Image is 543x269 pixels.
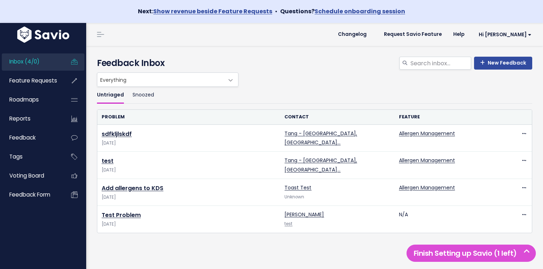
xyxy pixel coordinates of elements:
[280,110,394,124] th: Contact
[102,166,276,174] span: [DATE]
[138,7,272,15] strong: Next:
[97,72,238,87] span: Everything
[395,206,509,233] td: N/A
[399,157,455,164] a: Allergen Management
[447,29,470,40] a: Help
[9,191,50,198] span: Feedback form
[284,184,311,191] a: Toast Test
[284,130,357,146] a: Tang - [GEOGRAPHIC_DATA], [GEOGRAPHIC_DATA]…
[2,110,60,127] a: Reports
[102,221,276,228] span: [DATE]
[479,32,532,37] span: Hi [PERSON_NAME]
[102,184,163,192] a: Add allergens to KDS
[97,73,224,86] span: Everything
[410,248,533,259] h5: Finish Setting up Savio (1 left)
[9,172,44,179] span: Voting Board
[315,7,405,15] a: Schedule onboarding session
[284,211,324,218] a: [PERSON_NAME]
[470,29,537,40] a: Hi [PERSON_NAME]
[102,140,276,147] span: [DATE]
[102,157,113,165] a: test
[9,58,40,65] span: Inbox (4/0)
[2,72,60,89] a: Feature Requests
[474,57,532,70] a: New Feedback
[9,96,39,103] span: Roadmaps
[395,110,509,124] th: Feature
[2,91,60,108] a: Roadmaps
[2,53,60,70] a: Inbox (4/0)
[9,115,31,122] span: Reports
[378,29,447,40] a: Request Savio Feature
[2,148,60,165] a: Tags
[9,134,36,141] span: Feedback
[284,194,304,200] span: Unknown
[275,7,277,15] span: •
[2,187,60,203] a: Feedback form
[284,157,357,173] a: Tang - [GEOGRAPHIC_DATA], [GEOGRAPHIC_DATA]…
[97,110,280,124] th: Problem
[102,194,276,201] span: [DATE]
[102,130,132,138] a: sdfkljlskdf
[97,87,532,104] ul: Filter feature requests
[15,27,71,43] img: logo-white.9d6f32f41409.svg
[2,129,60,146] a: Feedback
[102,211,141,219] a: Test Problem
[284,221,292,227] a: test
[9,153,23,160] span: Tags
[97,87,124,104] a: Untriaged
[280,7,405,15] strong: Questions?
[133,87,154,104] a: Snoozed
[338,32,367,37] span: Changelog
[153,7,272,15] a: Show revenue beside Feature Requests
[9,77,57,84] span: Feature Requests
[97,57,532,70] h4: Feedback Inbox
[410,57,471,70] input: Search inbox...
[399,130,455,137] a: Allergen Management
[2,167,60,184] a: Voting Board
[399,184,455,191] a: Allergen Management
